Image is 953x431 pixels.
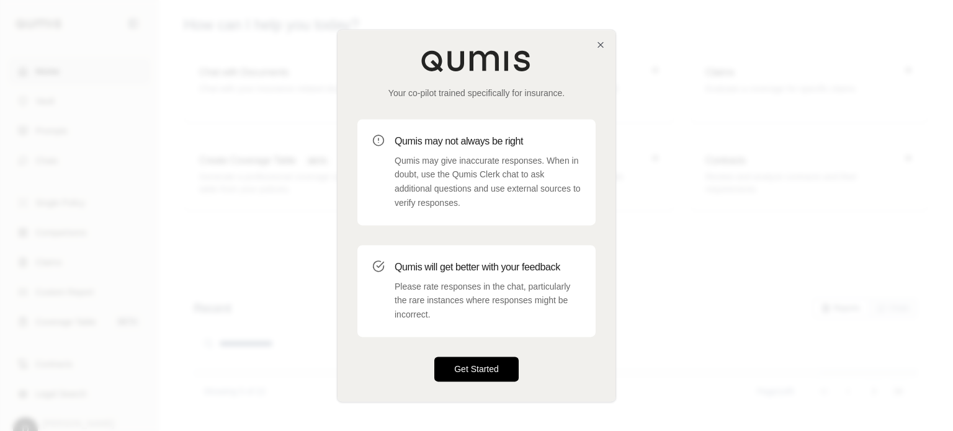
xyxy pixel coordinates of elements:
button: Get Started [434,357,519,381]
img: Qumis Logo [421,50,532,72]
p: Please rate responses in the chat, particularly the rare instances where responses might be incor... [395,280,581,322]
p: Your co-pilot trained specifically for insurance. [357,87,596,99]
h3: Qumis may not always be right [395,134,581,149]
p: Qumis may give inaccurate responses. When in doubt, use the Qumis Clerk chat to ask additional qu... [395,154,581,210]
h3: Qumis will get better with your feedback [395,260,581,275]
